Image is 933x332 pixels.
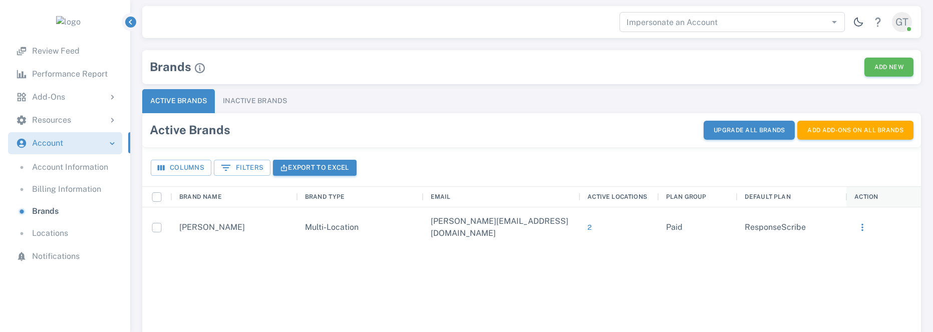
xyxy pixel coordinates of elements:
[8,40,122,62] a: Review Feed
[273,160,357,176] button: Export To Excel
[32,45,80,57] p: Review Feed
[179,221,245,233] p: [PERSON_NAME]
[150,121,230,139] div: Active Brands
[8,222,122,244] a: Locations
[32,183,101,195] p: Billing Information
[215,89,295,113] button: Inactive Brands
[305,191,345,203] div: Brand Type
[32,227,68,239] p: Locations
[745,221,806,233] p: ResponseScribe
[885,287,928,330] iframe: Front Chat
[8,178,122,200] a: Billing Information
[846,186,925,207] div: Action
[587,191,647,203] div: Active Locations
[8,156,122,178] a: Account Information
[423,186,580,207] div: Email
[579,186,658,207] div: Active Locations
[8,200,122,222] a: Brands
[32,91,65,103] p: Add-Ons
[150,58,206,76] div: Brands
[32,68,108,80] p: Performance Report
[745,191,791,203] div: Default Plan
[8,132,122,154] div: Account
[179,191,222,203] div: Brand name
[214,160,270,176] button: Show filters
[431,191,451,203] div: Email
[151,160,211,176] button: Select the columns you would like displayed.
[32,137,63,149] p: Account
[737,186,846,207] div: Default Plan
[32,205,59,217] p: Brands
[8,245,122,267] a: Notifications
[864,58,913,77] button: Add New
[666,221,683,233] p: Paid
[8,86,122,108] div: Add-Ons
[587,221,591,233] button: 2
[704,121,795,140] button: Upgrade All Brands
[797,121,913,140] button: Add Add-ons on All Brands
[56,16,81,28] img: logo
[32,114,71,126] p: Resources
[431,215,572,239] p: [PERSON_NAME][EMAIL_ADDRESS][DOMAIN_NAME]
[32,250,80,262] p: Notifications
[297,186,423,207] div: Brand Type
[8,109,122,131] div: Resources
[868,12,888,32] a: Help Center
[658,186,737,207] div: Plan Group
[142,89,921,113] div: nav tabs example
[305,221,359,233] p: Multi-Location
[666,191,707,203] div: Plan Group
[827,15,841,29] button: Open
[8,63,122,85] a: Performance Report
[854,191,878,203] div: Action
[171,186,297,207] div: Brand name
[892,12,912,32] div: GT
[142,89,215,113] button: Active Brands
[32,161,108,173] p: Account Information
